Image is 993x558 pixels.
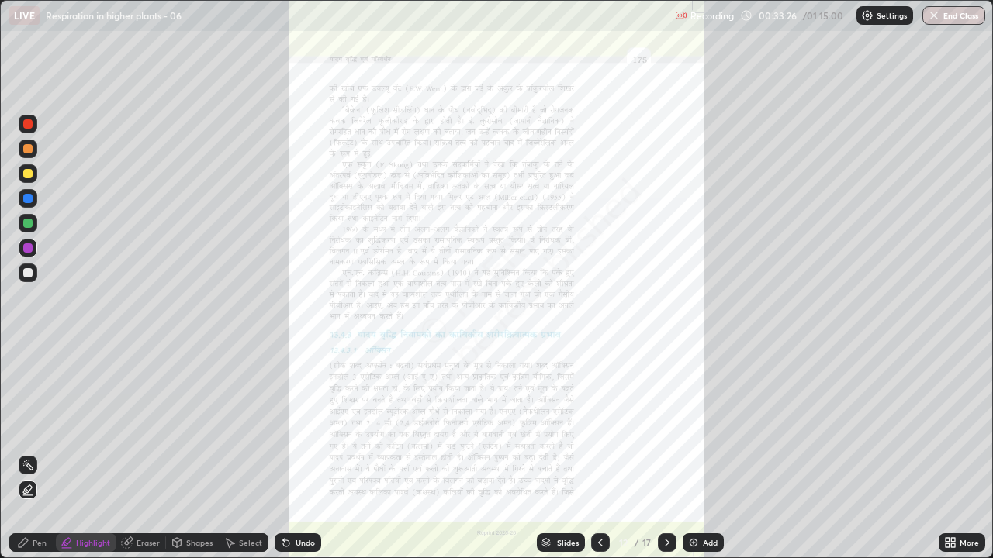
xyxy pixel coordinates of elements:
[922,6,985,25] button: End Class
[186,539,213,546] div: Shapes
[557,539,579,546] div: Slides
[46,9,182,22] p: Respiration in higher plants - 06
[635,538,639,547] div: /
[239,539,262,546] div: Select
[877,12,907,19] p: Settings
[76,539,110,546] div: Highlight
[687,536,700,549] img: add-slide-button
[861,9,874,22] img: class-settings-icons
[137,539,160,546] div: Eraser
[33,539,47,546] div: Pen
[960,539,979,546] div: More
[616,538,631,547] div: 12
[675,9,687,22] img: recording.375f2c34.svg
[690,10,734,22] p: Recording
[14,9,35,22] p: LIVE
[642,536,652,549] div: 17
[928,9,940,22] img: end-class-cross
[703,539,718,546] div: Add
[296,539,315,546] div: Undo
